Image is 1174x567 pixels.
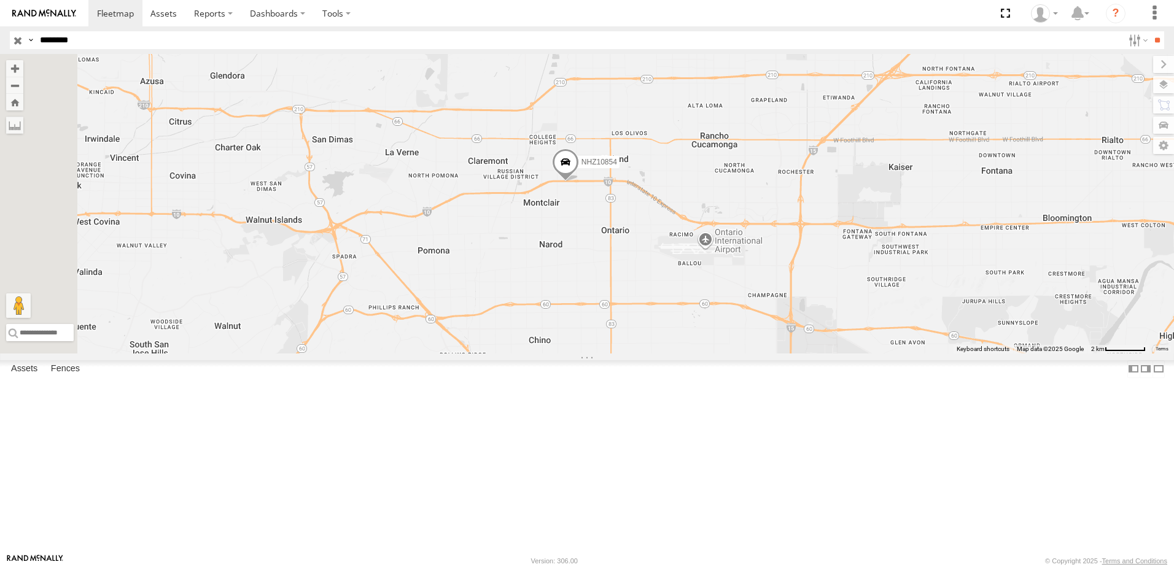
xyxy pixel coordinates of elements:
label: Assets [5,360,44,377]
button: Keyboard shortcuts [957,345,1009,353]
button: Zoom in [6,60,23,77]
span: 2 km [1091,345,1105,352]
span: NHZ10854 [581,158,617,167]
button: Zoom Home [6,94,23,110]
a: Visit our Website [7,555,63,567]
div: Version: 306.00 [531,557,578,565]
label: Search Filter Options [1124,31,1150,49]
div: Zulema McIntosch [1027,4,1062,23]
div: © Copyright 2025 - [1045,557,1167,565]
label: Measure [6,117,23,134]
label: Dock Summary Table to the Right [1140,360,1152,378]
label: Hide Summary Table [1153,360,1165,378]
button: Drag Pegman onto the map to open Street View [6,293,31,318]
button: Map Scale: 2 km per 63 pixels [1087,345,1149,353]
a: Terms and Conditions [1102,557,1167,565]
img: rand-logo.svg [12,9,76,18]
span: Map data ©2025 Google [1017,345,1084,352]
label: Search Query [26,31,36,49]
button: Zoom out [6,77,23,94]
label: Map Settings [1153,137,1174,154]
label: Fences [45,360,86,377]
a: Terms [1156,347,1168,352]
i: ? [1106,4,1125,23]
label: Dock Summary Table to the Left [1127,360,1140,378]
